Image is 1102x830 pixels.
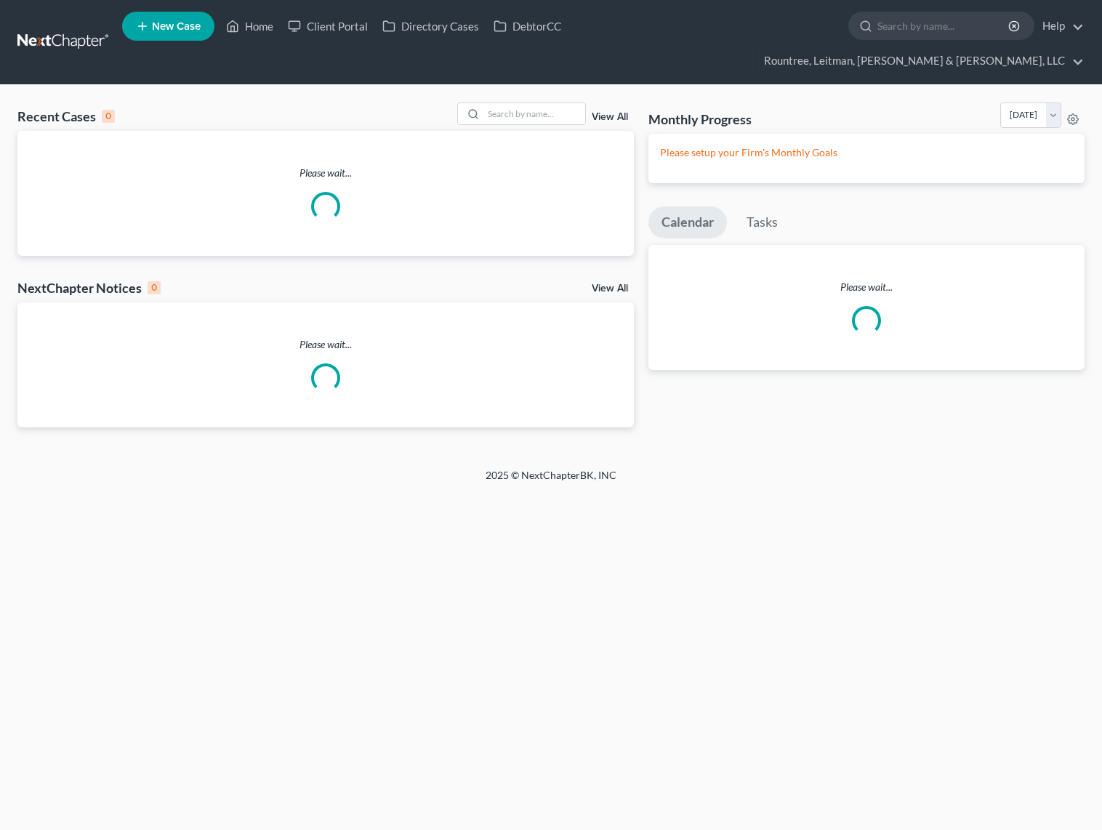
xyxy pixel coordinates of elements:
[648,280,1085,294] p: Please wait...
[137,468,965,494] div: 2025 © NextChapterBK, INC
[648,206,727,238] a: Calendar
[102,110,115,123] div: 0
[486,13,568,39] a: DebtorCC
[877,12,1010,39] input: Search by name...
[17,166,634,180] p: Please wait...
[592,112,628,122] a: View All
[1035,13,1084,39] a: Help
[375,13,486,39] a: Directory Cases
[483,103,585,124] input: Search by name...
[648,110,752,128] h3: Monthly Progress
[17,337,634,352] p: Please wait...
[660,145,1073,160] p: Please setup your Firm's Monthly Goals
[281,13,375,39] a: Client Portal
[757,48,1084,74] a: Rountree, Leitman, [PERSON_NAME] & [PERSON_NAME], LLC
[17,279,161,297] div: NextChapter Notices
[219,13,281,39] a: Home
[148,281,161,294] div: 0
[592,283,628,294] a: View All
[733,206,791,238] a: Tasks
[17,108,115,125] div: Recent Cases
[152,21,201,32] span: New Case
